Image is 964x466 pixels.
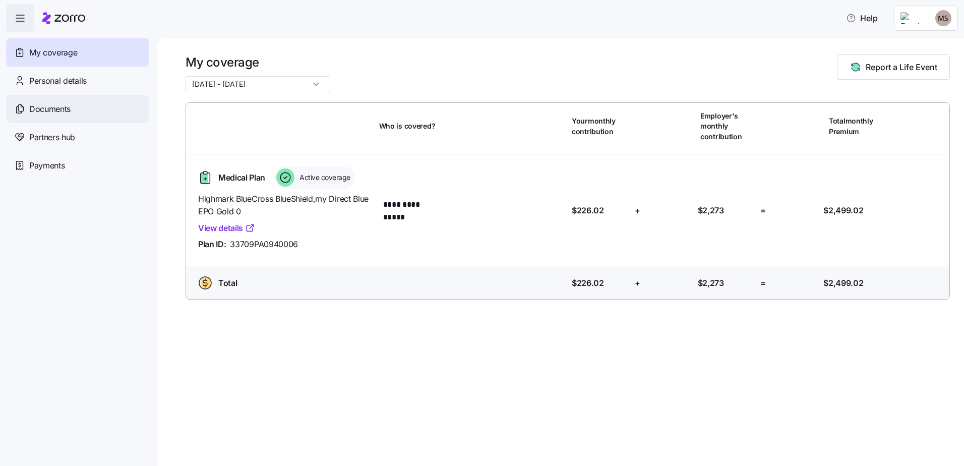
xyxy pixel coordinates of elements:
[935,10,951,26] img: a00266d5fe59355c38bfd6bb6fc0ec22
[572,116,628,137] span: Your monthly contribution
[218,277,237,289] span: Total
[29,75,87,87] span: Personal details
[6,95,149,123] a: Documents
[572,277,604,289] span: $226.02
[838,8,886,28] button: Help
[379,121,436,131] span: Who is covered?
[6,38,149,67] a: My coverage
[698,204,724,217] span: $2,273
[296,172,350,183] span: Active coverage
[698,277,724,289] span: $2,273
[29,103,71,115] span: Documents
[635,277,640,289] span: +
[635,204,640,217] span: +
[866,61,937,73] span: Report a Life Event
[829,116,885,137] span: Total monthly Premium
[198,222,255,235] a: View details
[6,123,149,151] a: Partners hub
[837,54,950,80] button: Report a Life Event
[29,159,65,172] span: Payments
[846,12,878,24] span: Help
[29,131,75,144] span: Partners hub
[230,238,298,251] span: 33709PA0940006
[6,151,149,180] a: Payments
[760,204,766,217] span: =
[29,46,77,59] span: My coverage
[218,171,265,184] span: Medical Plan
[760,277,766,289] span: =
[6,67,149,95] a: Personal details
[186,54,330,70] h1: My coverage
[900,12,921,24] img: Employer logo
[823,277,863,289] span: $2,499.02
[823,204,863,217] span: $2,499.02
[198,193,371,218] span: Highmark BlueCross BlueShield , my Direct Blue EPO Gold 0
[700,111,757,142] span: Employer's monthly contribution
[198,238,226,251] span: Plan ID:
[572,204,604,217] span: $226.02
